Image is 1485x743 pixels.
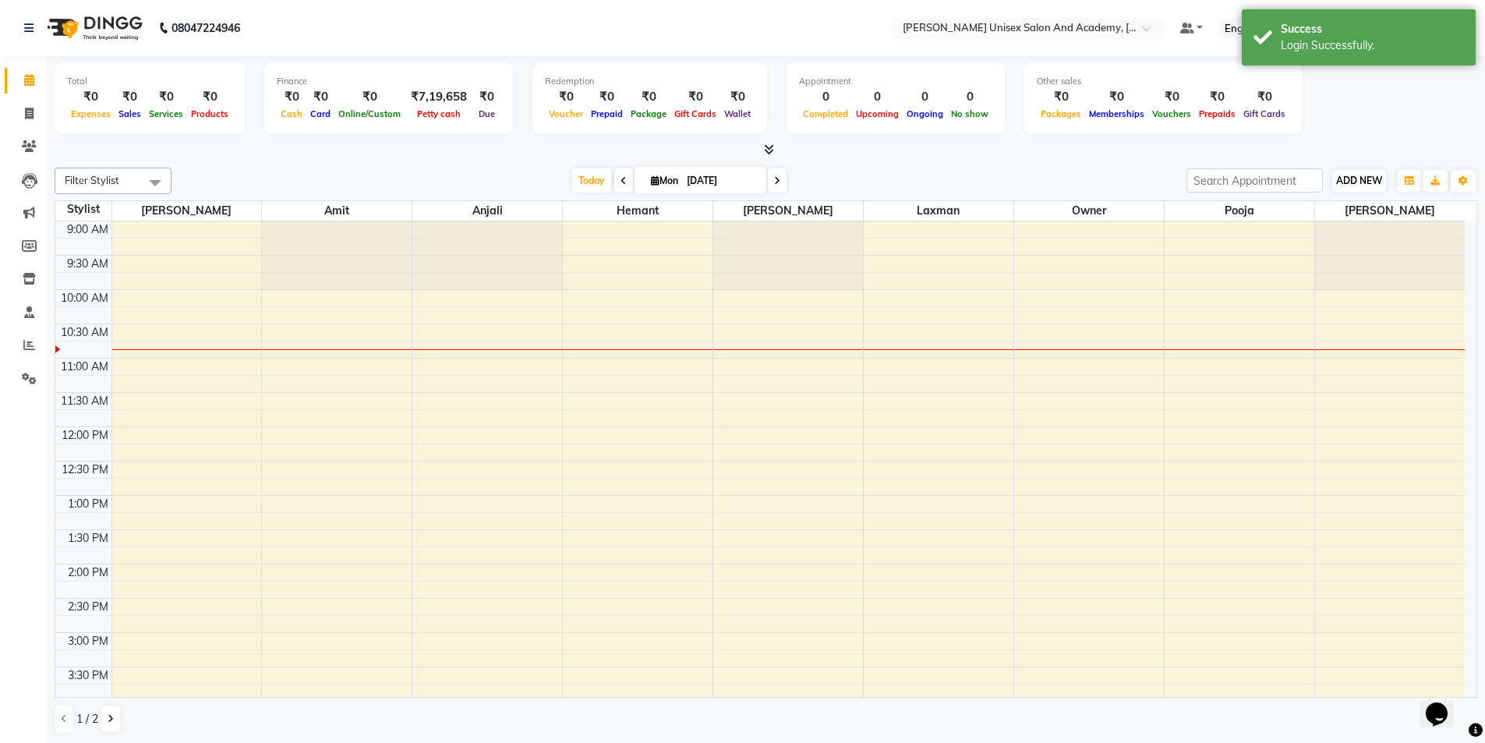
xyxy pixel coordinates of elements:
span: Completed [799,108,852,119]
div: ₹0 [277,88,306,106]
div: ₹0 [67,88,115,106]
div: ₹0 [627,88,670,106]
div: ₹7,19,658 [405,88,473,106]
span: owner [1014,201,1164,221]
div: ₹0 [145,88,187,106]
span: Online/Custom [334,108,405,119]
span: Cash [277,108,306,119]
div: ₹0 [306,88,334,106]
div: Appointment [799,75,992,88]
span: pooja [1165,201,1314,221]
div: 10:00 AM [58,290,111,306]
span: Expenses [67,108,115,119]
div: ₹0 [545,88,587,106]
div: 1:30 PM [65,530,111,547]
span: Today [572,168,611,193]
div: 12:30 PM [58,462,111,478]
div: ₹0 [1195,88,1239,106]
div: 0 [947,88,992,106]
div: ₹0 [720,88,755,106]
div: Login Successfully. [1281,37,1464,54]
span: Vouchers [1148,108,1195,119]
button: ADD NEW [1332,170,1386,192]
span: 1 / 2 [76,711,98,727]
span: Products [187,108,232,119]
span: Ongoing [903,108,947,119]
div: Stylist [55,201,111,218]
span: Due [475,108,499,119]
span: Mon [647,175,682,186]
span: Prepaid [587,108,627,119]
span: anjali [412,201,562,221]
div: 1:00 PM [65,496,111,512]
span: Packages [1037,108,1085,119]
div: ₹0 [1148,88,1195,106]
span: Wallet [720,108,755,119]
iframe: chat widget [1420,681,1469,727]
div: 3:00 PM [65,633,111,649]
div: 0 [903,88,947,106]
div: 12:00 PM [58,427,111,444]
div: ₹0 [187,88,232,106]
span: Card [306,108,334,119]
span: No show [947,108,992,119]
div: ₹0 [1037,88,1085,106]
span: [PERSON_NAME] [1315,201,1466,221]
div: 0 [852,88,903,106]
div: 11:30 AM [58,393,111,409]
div: 10:30 AM [58,324,111,341]
div: ₹0 [473,88,500,106]
span: [PERSON_NAME] [713,201,863,221]
input: Search Appointment [1186,168,1323,193]
div: 2:00 PM [65,564,111,581]
span: Memberships [1085,108,1148,119]
span: ADD NEW [1336,175,1382,186]
span: Services [145,108,187,119]
div: ₹0 [334,88,405,106]
div: 2:30 PM [65,599,111,615]
div: Total [67,75,232,88]
div: ₹0 [587,88,627,106]
div: ₹0 [115,88,145,106]
span: Gift Cards [1239,108,1289,119]
span: Prepaids [1195,108,1239,119]
div: 9:30 AM [64,256,111,272]
div: Finance [277,75,500,88]
span: [PERSON_NAME] [112,201,262,221]
input: 2025-09-01 [682,169,760,193]
span: Amit [262,201,412,221]
img: logo [40,6,147,50]
span: Voucher [545,108,587,119]
span: Petty cash [413,108,465,119]
span: Upcoming [852,108,903,119]
div: 9:00 AM [64,221,111,238]
span: Sales [115,108,145,119]
div: ₹0 [670,88,720,106]
div: 3:30 PM [65,667,111,684]
div: Success [1281,21,1464,37]
div: 11:00 AM [58,359,111,375]
div: ₹0 [1239,88,1289,106]
span: hemant [563,201,712,221]
span: Filter Stylist [65,174,119,186]
div: 0 [799,88,852,106]
span: laxman [864,201,1013,221]
span: Package [627,108,670,119]
span: Gift Cards [670,108,720,119]
div: Redemption [545,75,755,88]
b: 08047224946 [171,6,240,50]
div: ₹0 [1085,88,1148,106]
div: Other sales [1037,75,1289,88]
